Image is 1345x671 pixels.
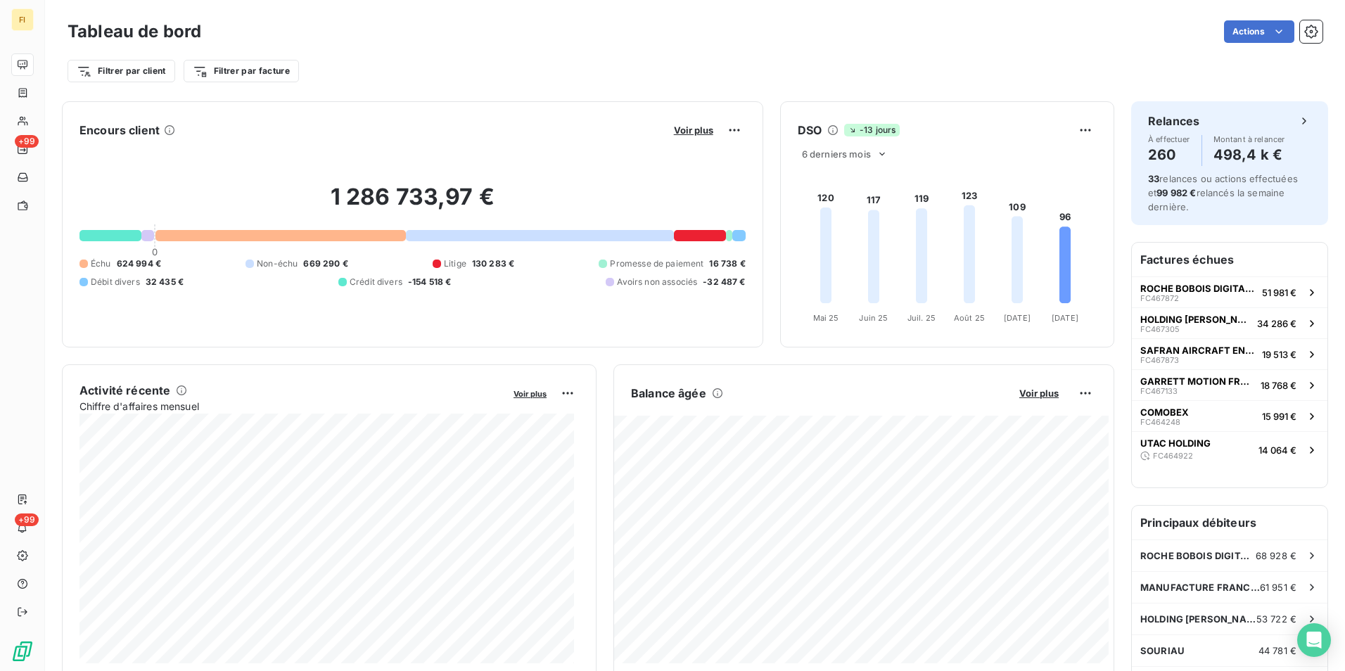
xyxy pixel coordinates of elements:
button: Voir plus [1015,387,1063,400]
span: 624 994 € [117,257,161,270]
span: Avoirs non associés [617,276,697,288]
button: HOLDING [PERSON_NAME]FC46730534 286 € [1132,307,1327,338]
span: Voir plus [674,124,713,136]
div: Open Intercom Messenger [1297,623,1331,657]
tspan: [DATE] [1052,313,1078,323]
h4: 260 [1148,143,1190,166]
span: Échu [91,257,111,270]
button: Filtrer par facture [184,60,299,82]
span: 6 derniers mois [802,148,871,160]
span: UTAC HOLDING [1140,437,1211,449]
button: SAFRAN AIRCRAFT ENGINESFC46787319 513 € [1132,338,1327,369]
h6: DSO [798,122,822,139]
button: Actions [1224,20,1294,43]
span: 33 [1148,173,1159,184]
tspan: Juil. 25 [907,313,936,323]
span: HOLDING [PERSON_NAME] [1140,613,1256,625]
button: COMOBEXFC46424815 991 € [1132,400,1327,431]
span: Promesse de paiement [610,257,703,270]
div: FI [11,8,34,31]
h6: Activité récente [79,382,170,399]
span: FC467873 [1140,356,1179,364]
tspan: [DATE] [1004,313,1031,323]
span: Voir plus [1019,388,1059,399]
span: 99 982 € [1156,187,1196,198]
span: 68 928 € [1256,550,1296,561]
button: GARRETT MOTION FRANCE S.A.S.FC46713318 768 € [1132,369,1327,400]
span: Chiffre d'affaires mensuel [79,399,504,414]
span: -32 487 € [703,276,745,288]
button: ROCHE BOBOIS DIGITAL SERVICESFC46787251 981 € [1132,276,1327,307]
tspan: Juin 25 [859,313,888,323]
span: FC467872 [1140,294,1179,302]
span: 53 722 € [1256,613,1296,625]
span: +99 [15,513,39,526]
span: FC464922 [1153,452,1193,460]
span: Crédit divers [350,276,402,288]
span: 61 951 € [1260,582,1296,593]
img: Logo LeanPay [11,640,34,663]
span: FC464248 [1140,418,1180,426]
h6: Relances [1148,113,1199,129]
span: Litige [444,257,466,270]
span: relances ou actions effectuées et relancés la semaine dernière. [1148,173,1298,212]
button: Voir plus [509,387,551,400]
span: Voir plus [514,389,547,399]
h4: 498,4 k € [1213,143,1285,166]
span: HOLDING [PERSON_NAME] [1140,314,1251,325]
span: 16 738 € [709,257,745,270]
tspan: Mai 25 [812,313,839,323]
span: GARRETT MOTION FRANCE S.A.S. [1140,376,1255,387]
span: À effectuer [1148,135,1190,143]
span: -13 jours [844,124,900,136]
span: 19 513 € [1262,349,1296,360]
span: 32 435 € [146,276,184,288]
tspan: Août 25 [954,313,985,323]
span: 44 781 € [1258,645,1296,656]
span: Débit divers [91,276,140,288]
h6: Factures échues [1132,243,1327,276]
span: 18 768 € [1261,380,1296,391]
span: Montant à relancer [1213,135,1285,143]
h6: Encours client [79,122,160,139]
span: 130 283 € [472,257,514,270]
span: ROCHE BOBOIS DIGITAL SERVICES [1140,283,1256,294]
button: Filtrer par client [68,60,175,82]
span: MANUFACTURE FRANCAISE DES PNEUMATIQUES [1140,582,1260,593]
span: 0 [152,246,158,257]
span: SOURIAU [1140,645,1185,656]
h6: Balance âgée [631,385,706,402]
span: ROCHE BOBOIS DIGITAL SERVICES [1140,550,1256,561]
h2: 1 286 733,97 € [79,183,746,225]
span: 669 290 € [303,257,348,270]
button: UTAC HOLDINGFC46492214 064 € [1132,431,1327,468]
h3: Tableau de bord [68,19,201,44]
span: COMOBEX [1140,407,1189,418]
button: Voir plus [670,124,718,136]
h6: Principaux débiteurs [1132,506,1327,539]
span: FC467305 [1140,325,1180,333]
span: 15 991 € [1262,411,1296,422]
span: 34 286 € [1257,318,1296,329]
span: Non-échu [257,257,298,270]
span: FC467133 [1140,387,1178,395]
span: +99 [15,135,39,148]
span: SAFRAN AIRCRAFT ENGINES [1140,345,1256,356]
span: -154 518 € [408,276,452,288]
span: 14 064 € [1258,445,1296,456]
span: 51 981 € [1262,287,1296,298]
